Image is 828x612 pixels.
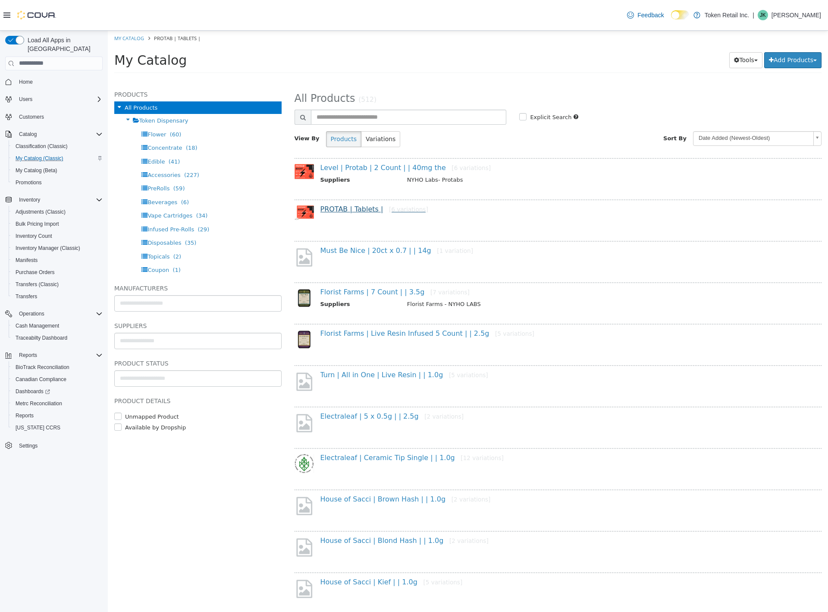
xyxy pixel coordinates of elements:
[40,209,73,215] span: Disposables
[12,279,62,290] a: Transfers (Classic)
[187,133,206,148] img: 150
[671,10,689,19] input: Dark Mode
[344,465,383,472] small: [2 variations]
[2,194,106,206] button: Inventory
[281,175,320,182] small: [6 variations]
[6,22,79,37] span: My Catalog
[213,340,380,348] a: Turn | All in One | Live Resin | | 1.0g[5 variations]
[9,140,106,152] button: Classification (Classic)
[12,177,103,188] span: Promotions
[187,299,206,319] img: 150
[12,321,63,331] a: Cash Management
[344,134,383,141] small: [6 variations]
[293,145,695,156] td: NYHO Labs- Protabs
[705,10,750,20] p: Token Retail Inc.
[9,361,106,373] button: BioTrack Reconciliation
[40,155,62,161] span: PreRolls
[12,243,84,253] a: Inventory Manager (Classic)
[753,10,754,20] p: |
[12,267,58,278] a: Purchase Orders
[6,328,174,338] h5: Product Status
[251,65,269,73] small: (512)
[213,464,383,473] a: House of Sacci | Brown Hash | | 1.0g[2 variations]
[187,423,206,442] img: 150
[213,133,383,141] a: Level | Protab | 2 Count | | 40mg the[6 variations]
[16,412,34,419] span: Reports
[187,175,206,189] img: 150
[12,243,103,253] span: Inventory Manager (Classic)
[16,94,103,104] span: Users
[621,22,655,38] button: Tools
[12,333,71,343] a: Traceabilty Dashboard
[187,506,206,527] img: missing-image.png
[353,424,395,431] small: [12 variations]
[12,423,103,433] span: Washington CCRS
[9,332,106,344] button: Traceabilty Dashboard
[19,196,40,203] span: Inventory
[40,236,61,243] span: Coupon
[90,196,102,202] span: (29)
[16,77,36,87] a: Home
[213,299,427,307] a: Florist Farms | Live Resin Infused 5 Count | | 2.5g[5 variations]
[40,182,85,188] span: Vape Cartridges
[9,320,106,332] button: Cash Management
[12,219,103,229] span: Bulk Pricing Import
[40,168,69,175] span: Beverages
[16,334,67,341] span: Traceabilty Dashboard
[6,365,174,375] h5: Product Details
[19,310,44,317] span: Operations
[9,422,106,434] button: [US_STATE] CCRS
[187,62,248,74] span: All Products
[66,155,77,161] span: (59)
[61,128,72,134] span: (41)
[12,267,103,278] span: Purchase Orders
[758,10,768,20] div: Jamie Kaye
[12,362,103,372] span: BioTrack Reconciliation
[760,10,766,20] span: JK
[12,374,70,385] a: Canadian Compliance
[624,6,667,24] a: Feedback
[40,128,57,134] span: Edible
[16,245,80,252] span: Inventory Manager (Classic)
[40,101,58,107] span: Flower
[656,22,714,38] button: Add Products
[16,281,59,288] span: Transfers (Classic)
[12,279,103,290] span: Transfers (Classic)
[6,252,174,263] h5: Manufacturers
[9,290,106,303] button: Transfers
[16,179,42,186] span: Promotions
[12,386,53,397] a: Dashboards
[213,547,355,555] a: House of Sacci | Kief | | 1.0g[5 variations]
[637,11,664,19] span: Feedback
[342,507,381,514] small: [2 variations]
[12,291,41,302] a: Transfers
[76,141,91,148] span: (227)
[187,341,206,362] img: missing-image.png
[12,398,103,409] span: Metrc Reconciliation
[12,153,67,164] a: My Catalog (Classic)
[9,230,106,242] button: Inventory Count
[187,104,212,111] span: View By
[16,269,55,276] span: Purchase Orders
[16,309,103,319] span: Operations
[213,506,381,514] a: House of Sacci | Blond Hash | | 1.0g[2 variations]
[16,167,57,174] span: My Catalog (Beta)
[218,101,254,117] button: Products
[213,174,320,183] a: PROTAB | Tablets |[6 variations]
[9,373,106,385] button: Canadian Compliance
[12,219,63,229] a: Bulk Pricing Import
[12,374,103,385] span: Canadian Compliance
[16,376,66,383] span: Canadian Compliance
[2,349,106,361] button: Reports
[31,87,81,93] span: Token Dispensary
[2,93,106,105] button: Users
[9,152,106,164] button: My Catalog (Classic)
[16,221,59,227] span: Bulk Pricing Import
[213,145,293,156] th: Suppliers
[16,143,68,150] span: Classification (Classic)
[586,101,702,114] span: Date Added (Newest-Oldest)
[213,423,396,431] a: Electraleaf | Ceramic Tip Single | | 1.0g[12 variations]
[16,364,69,371] span: BioTrack Reconciliation
[9,206,106,218] button: Adjustments (Classic)
[40,223,62,229] span: Topicals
